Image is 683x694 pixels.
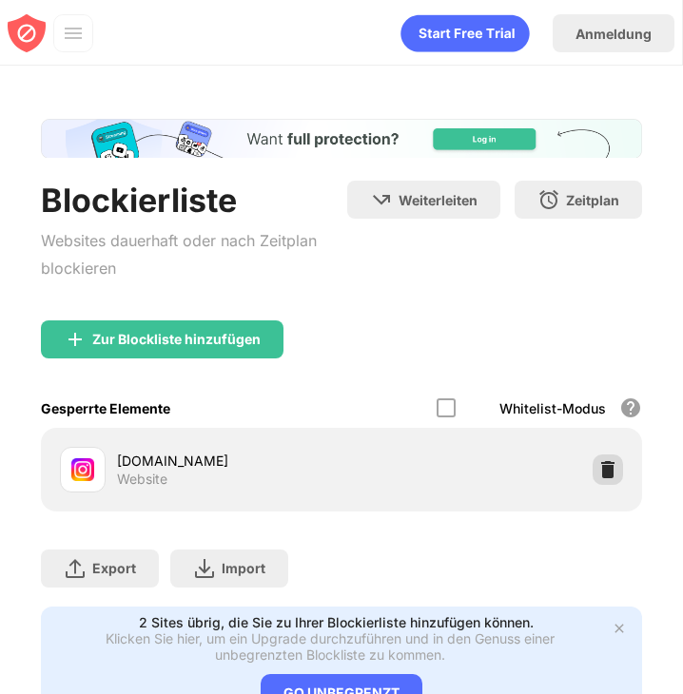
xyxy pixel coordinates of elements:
[399,192,478,208] div: Weiterleiten
[8,14,46,52] img: blocksite-icon-red.svg
[41,227,347,282] div: Websites dauerhaft oder nach Zeitplan blockieren
[71,458,94,481] img: favicons
[41,400,170,416] div: Gesperrte Elemente
[117,451,341,471] div: [DOMAIN_NAME]
[117,471,167,488] div: Website
[92,332,261,347] div: Zur Blockliste hinzufügen
[400,14,530,52] div: animation
[87,630,574,663] div: Klicken Sie hier, um ein Upgrade durchzuführen und in den Genuss einer unbegrenzten Blockliste zu...
[92,560,136,576] div: Export
[41,119,642,158] iframe: Banner
[576,26,652,42] div: Anmeldung
[139,614,534,630] div: 2 Sites übrig, die Sie zu Ihrer Blockierliste hinzufügen können.
[222,560,265,576] div: Import
[612,621,627,636] img: x-button.svg
[41,181,347,220] div: Blockierliste
[499,400,606,416] div: Whitelist-Modus
[566,192,619,208] div: Zeitplan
